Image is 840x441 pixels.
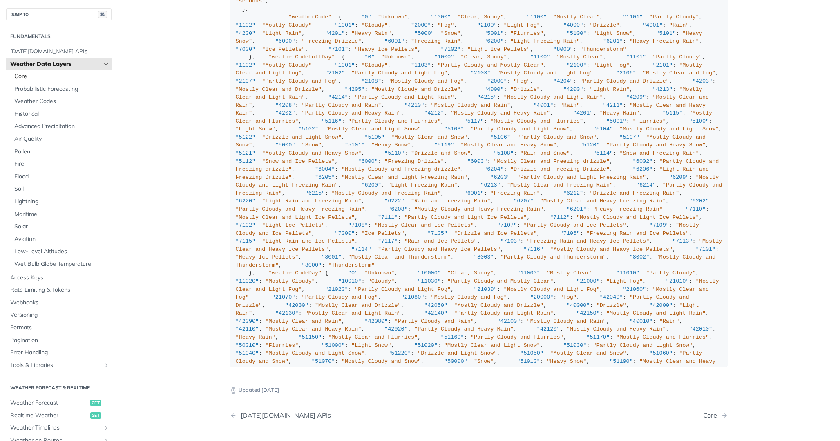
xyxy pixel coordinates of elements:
span: "8000" [553,46,573,52]
a: Probabilistic Forecasting [10,83,112,95]
span: "4215" [477,94,497,100]
button: JUMP TO⌘/ [6,8,112,20]
span: Versioning [10,311,109,319]
span: "Partly Cloudy and Freezing Rain" [236,182,726,196]
span: "Mostly Cloudy and Heavy Snow" [262,150,361,156]
span: "Drizzle and Snow" [411,150,471,156]
span: "Partly Cloudy and Light Rain" [355,94,454,100]
span: "7112" [550,214,570,220]
a: Maritime [10,208,112,220]
span: "7106" [560,230,580,236]
span: "weatherCodeFullDay" [269,54,335,60]
span: "Partly Cloudy and Snow" [517,134,596,140]
a: Wet Bulb Globe Temperature [10,258,112,270]
span: "Light Rain and Freezing Rain" [262,198,361,204]
span: "Heavy Snow" [371,142,411,148]
span: "7102" [441,46,461,52]
span: "Partly Cloudy and Flurries" [348,118,441,124]
span: "Mostly Clear and Snow" [391,134,467,140]
span: Weather Data Layers [10,60,101,68]
span: "7111" [378,214,398,220]
span: "4202" [275,110,295,116]
span: "7102" [236,222,256,228]
span: "Mostly Clear and Freezing Rain" [507,182,613,188]
a: Formats [6,322,112,334]
span: "6220" [236,198,256,204]
span: Rate Limiting & Tokens [10,286,109,294]
span: "6201" [603,38,623,44]
span: "1103" [411,62,431,68]
a: Previous Page: Tomorrow.io APIs [230,412,443,419]
span: "7117" [378,238,398,244]
span: "Flurries" [633,118,666,124]
a: Lightning [10,196,112,208]
span: Solar [14,223,109,231]
button: Show subpages for Weather Timelines [103,425,109,431]
span: Core [14,72,109,81]
span: "Light Rain and Ice Pellets" [262,238,355,244]
span: "6203" [490,174,510,180]
a: Realtime Weatherget [6,409,112,422]
span: Maritime [14,210,109,218]
span: get [90,412,101,419]
a: Weather Data LayersHide subpages for Weather Data Layers [6,58,112,70]
span: get [90,400,101,406]
span: "5001" [484,30,504,36]
span: "6003" [467,158,487,164]
span: "Mostly Cloudy and Light Rain" [504,94,603,100]
span: "Partly Cloudy and Light Ice Pellets" [404,214,527,220]
span: "5000" [275,142,295,148]
a: Historical [10,108,112,120]
span: "Mostly Cloudy and Freezing drizzle" [342,166,461,172]
span: ⌘/ [98,11,107,18]
span: "Partly Cloudy and Rain" [302,102,381,108]
span: "Light Fog" [504,22,540,28]
span: "Freezing Rain and Heavy Ice Pellets" [527,238,650,244]
a: Versioning [6,309,112,321]
span: "Fog" [514,78,530,84]
span: Soil [14,185,109,193]
span: "Partly Cloudy and Drizzle" [580,78,669,84]
span: "Partly Cloudy and Heavy Freezing Rain" [236,206,365,212]
span: "Flurries" [510,30,543,36]
span: "Light Rain" [262,30,302,36]
span: "4000" [484,86,504,92]
span: Probabilistic Forecasting [14,85,109,93]
span: "Mostly Cloudy and Ice Pellets" [236,222,702,236]
span: "Heavy Rain" [600,110,639,116]
span: "5122" [236,134,256,140]
span: "Mostly Clear and Heavy Ice Pellets" [236,238,726,252]
span: "Snow" [441,30,461,36]
a: Error Handling [6,346,112,359]
span: "6201" [567,206,587,212]
a: Next Page: Core [703,412,728,419]
span: "4201" [325,30,345,36]
span: Historical [14,110,109,118]
span: "6202" [689,198,709,204]
span: "Mostly Clear and Freezing drizzle" [494,158,610,164]
span: "7105" [427,230,447,236]
span: "7108" [348,222,368,228]
a: Soil [10,183,112,195]
span: "6222" [384,198,404,204]
a: Weather TimelinesShow subpages for Weather Timelines [6,422,112,434]
a: Weather Forecastget [6,397,112,409]
span: "6205" [315,174,335,180]
span: "Mostly Cloudy and Light Snow" [619,126,719,132]
span: "Cloudy" [361,22,388,28]
span: "6215" [305,190,325,196]
span: "Heavy Ice Pellets" [236,254,299,260]
span: "Heavy Rain" [351,30,391,36]
span: "2100" [477,22,497,28]
span: "5115" [663,110,683,116]
a: Fire [10,158,112,170]
span: "2108" [361,78,381,84]
span: "Freezing Rain" [411,38,461,44]
a: Rate Limiting & Tokens [6,284,112,296]
span: "Partly Cloudy" [652,54,702,60]
a: Access Keys [6,272,112,284]
span: Webhooks [10,299,109,307]
a: Flood [10,171,112,183]
span: "5100" [689,118,709,124]
span: "2000" [487,78,507,84]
